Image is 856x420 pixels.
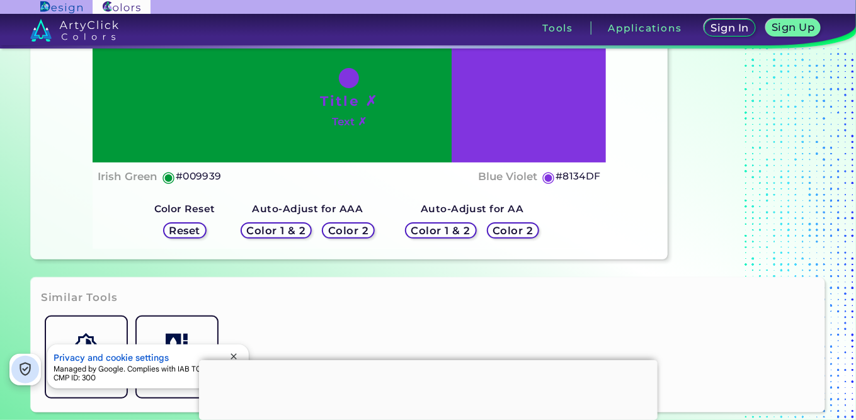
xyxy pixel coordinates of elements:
h5: #8134DF [556,168,601,184]
iframe: Advertisement [199,360,658,417]
h5: #009939 [176,168,222,184]
h1: Title ✗ [320,91,378,110]
h4: Text ✗ [332,113,367,131]
h5: ◉ [542,169,556,184]
img: icon_color_shades.svg [75,333,97,355]
img: logo_artyclick_colors_white.svg [30,19,119,42]
h5: Color 1 & 2 [249,226,303,236]
a: Color Palette Generator [132,312,222,402]
a: Sign In [707,20,753,36]
h4: Irish Green [98,167,157,186]
h3: Applications [608,23,682,33]
strong: Auto-Adjust for AA [421,203,523,215]
h5: Reset [171,226,199,236]
h5: Sign In [713,23,747,33]
h4: Blue Violet [478,167,537,186]
h5: Color 2 [494,226,531,236]
h5: Color 1 & 2 [414,226,467,236]
a: Sign Up [768,20,818,36]
strong: Auto-Adjust for AAA [252,203,363,215]
h5: ◉ [162,169,176,184]
strong: Color Reset [154,203,215,215]
h5: Color 2 [330,226,367,236]
h5: Sign Up [774,23,813,32]
img: icon_col_pal_col.svg [166,333,188,355]
img: ArtyClick Design logo [40,1,83,13]
h3: Tools [542,23,573,33]
a: Color Shades Finder [41,312,132,402]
